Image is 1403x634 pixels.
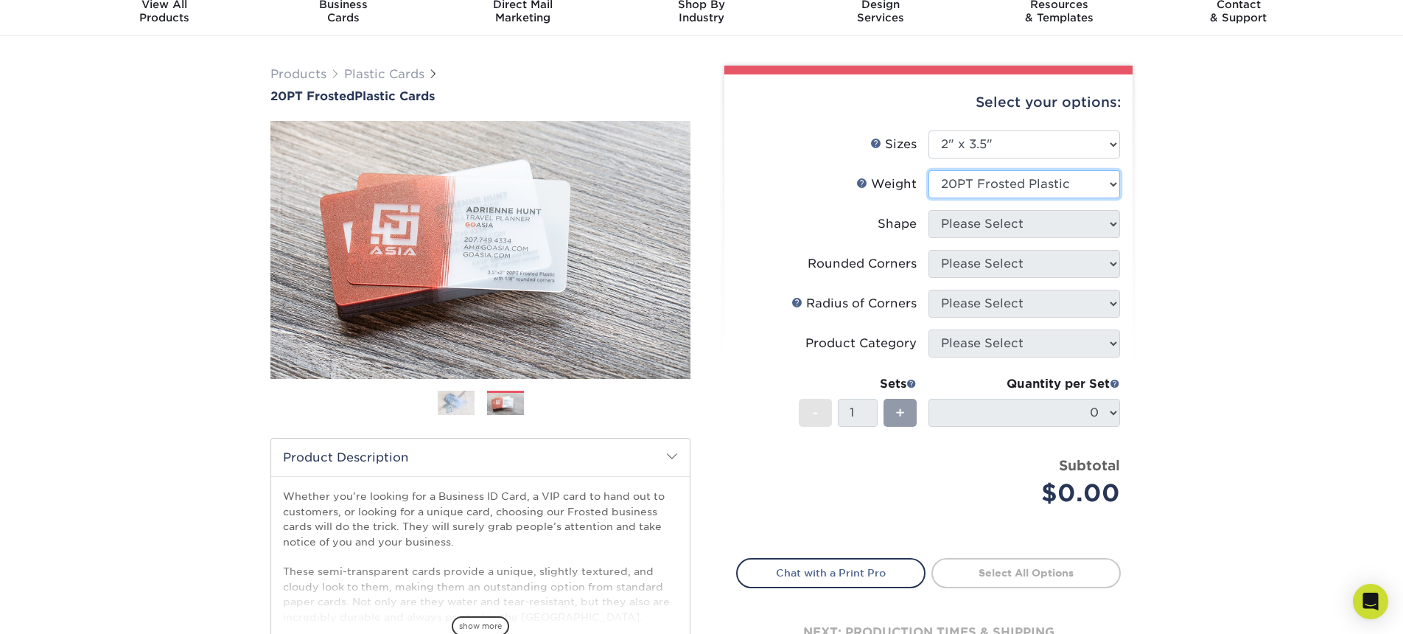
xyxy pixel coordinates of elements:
[736,558,926,588] a: Chat with a Print Pro
[487,391,524,417] img: Plastic Cards 02
[928,375,1120,393] div: Quantity per Set
[1353,584,1388,619] div: Open Intercom Messenger
[808,255,917,273] div: Rounded Corners
[270,105,690,395] img: 20PT Frosted 02
[931,558,1121,588] a: Select All Options
[270,67,326,81] a: Products
[791,295,917,313] div: Radius of Corners
[812,402,819,424] span: -
[878,215,917,233] div: Shape
[270,89,690,103] a: 20PT FrostedPlastic Cards
[271,439,690,476] h2: Product Description
[4,589,125,629] iframe: Google Customer Reviews
[940,475,1120,511] div: $0.00
[1059,457,1120,473] strong: Subtotal
[438,390,475,416] img: Plastic Cards 01
[736,74,1121,130] div: Select your options:
[856,175,917,193] div: Weight
[344,67,424,81] a: Plastic Cards
[870,136,917,153] div: Sizes
[270,89,690,103] h1: Plastic Cards
[895,402,905,424] span: +
[805,335,917,352] div: Product Category
[799,375,917,393] div: Sets
[270,89,354,103] span: 20PT Frosted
